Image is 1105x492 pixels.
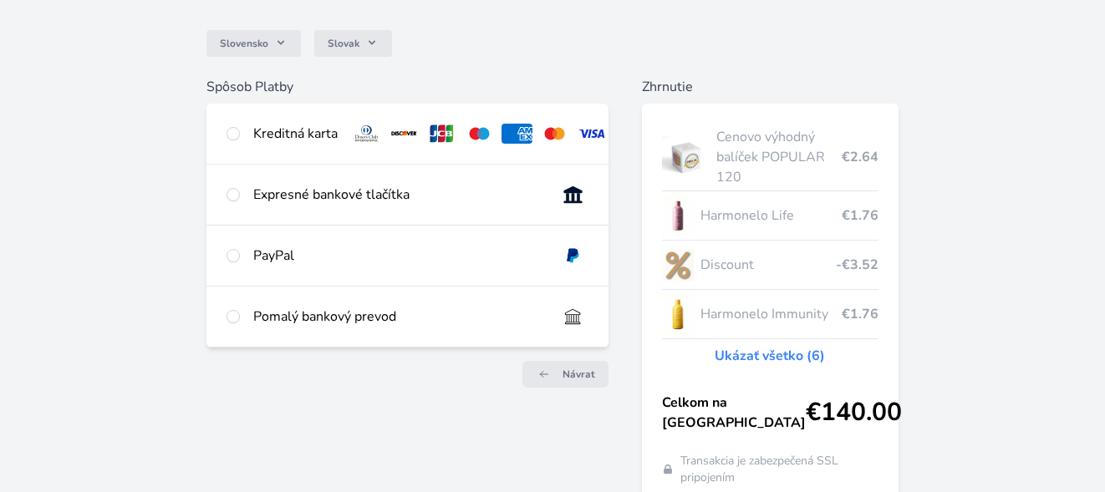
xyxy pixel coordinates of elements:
span: Harmonelo Immunity [700,304,842,324]
img: paypal.svg [558,246,588,266]
img: jcb.svg [426,124,457,144]
img: bankTransfer_IBAN.svg [558,307,588,327]
a: Návrat [522,361,609,388]
span: €1.76 [842,304,878,324]
img: IMMUNITY_se_stinem_x-lo.jpg [662,293,694,335]
div: PayPal [253,246,544,266]
span: Cenovo výhodný balíček POPULAR 120 [716,127,842,187]
span: -€3.52 [836,255,878,275]
span: €140.00 [806,398,902,428]
span: €1.76 [842,205,878,226]
img: maestro.svg [464,124,495,144]
span: Discount [700,255,836,275]
button: Slovak [314,30,392,57]
span: Transakcia je zabezpečená SSL pripojením [680,453,878,486]
a: Ukázať všetko (6) [715,346,825,366]
span: Návrat [563,368,595,381]
h6: Zhrnutie [642,77,899,97]
div: Pomalý bankový prevod [253,307,544,327]
span: €2.64 [842,147,878,167]
button: Slovensko [206,30,301,57]
img: discover.svg [389,124,420,144]
div: Expresné bankové tlačítka [253,185,544,205]
div: Kreditná karta [253,124,338,144]
img: discount-lo.png [662,244,694,286]
span: Slovak [328,37,359,50]
span: Slovensko [220,37,268,50]
img: onlineBanking_SK.svg [558,185,588,205]
img: mc.svg [539,124,570,144]
h6: Spôsob Platby [206,77,609,97]
span: Harmonelo Life [700,205,842,226]
span: Celkom na [GEOGRAPHIC_DATA] [662,393,806,433]
img: diners.svg [351,124,382,144]
img: CLEAN_LIFE_se_stinem_x-lo.jpg [662,195,694,236]
img: visa.svg [577,124,608,144]
img: amex.svg [502,124,532,144]
img: popular.jpg [662,136,710,178]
